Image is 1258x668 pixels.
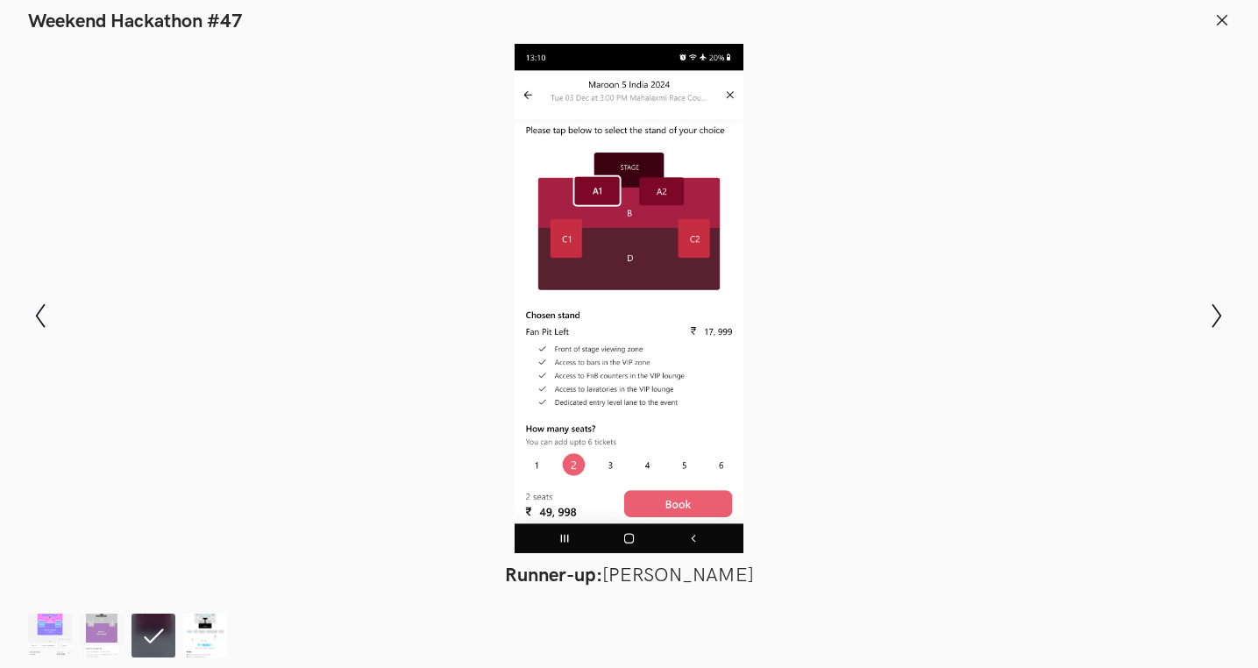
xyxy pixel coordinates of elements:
figcaption: [PERSON_NAME] [103,564,1155,587]
img: BookMyShow_nirmal.png [28,614,72,657]
strong: Runner-up: [505,564,602,587]
img: BookMyShow.png [80,614,124,657]
h1: Weekend Hackathon #47 [28,11,243,33]
img: BookMyShow.png [183,614,227,657]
